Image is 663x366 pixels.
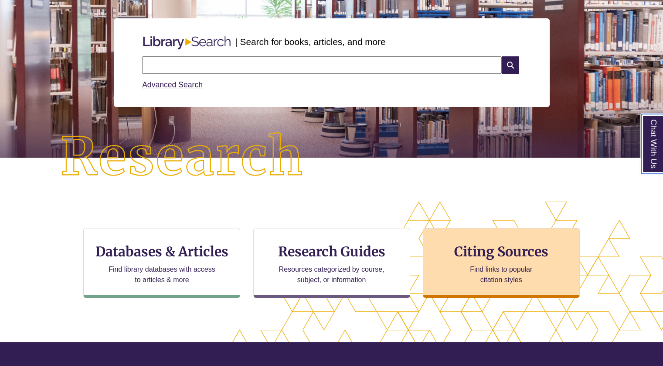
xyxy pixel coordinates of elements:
[235,35,385,48] p: | Search for books, articles, and more
[253,228,410,298] a: Research Guides Resources categorized by course, subject, or information
[459,264,544,285] p: Find links to popular citation styles
[33,105,331,209] img: Research
[423,228,580,298] a: Citing Sources Find links to popular citation styles
[502,56,518,74] i: Search
[448,243,554,260] h3: Citing Sources
[139,33,235,53] img: Libary Search
[275,264,388,285] p: Resources categorized by course, subject, or information
[83,228,240,298] a: Databases & Articles Find library databases with access to articles & more
[261,243,403,260] h3: Research Guides
[91,243,233,260] h3: Databases & Articles
[105,264,219,285] p: Find library databases with access to articles & more
[142,80,203,89] a: Advanced Search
